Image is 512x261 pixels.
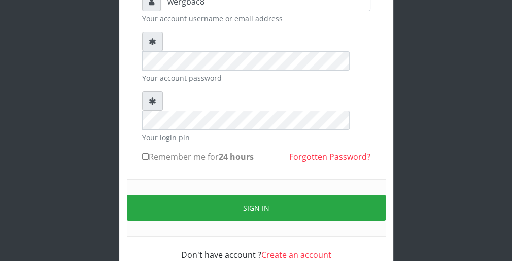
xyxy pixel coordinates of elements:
a: Create an account [261,249,331,260]
a: Forgotten Password? [289,151,370,162]
input: Remember me for24 hours [142,153,149,160]
small: Your account username or email address [142,13,370,24]
small: Your account password [142,73,370,83]
small: Your login pin [142,132,370,143]
div: Don't have account ? [142,237,370,261]
label: Remember me for [142,151,254,163]
button: Sign in [127,195,386,221]
b: 24 hours [219,151,254,162]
